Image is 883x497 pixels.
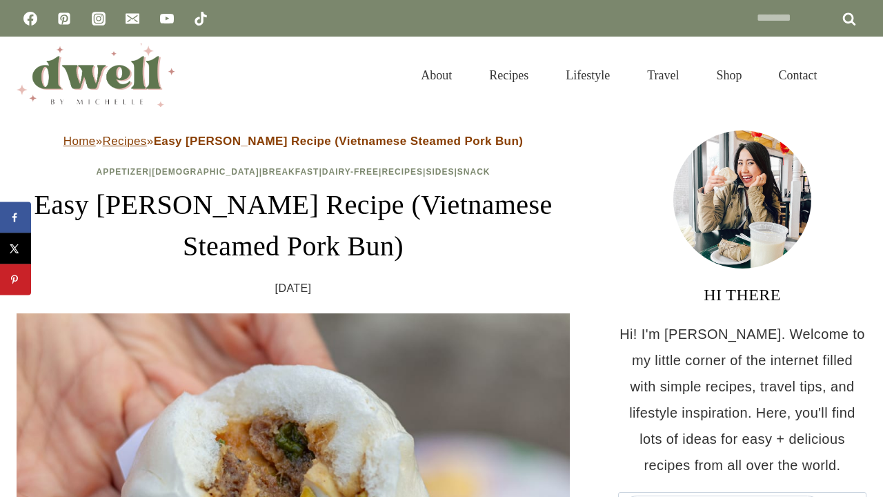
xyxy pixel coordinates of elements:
a: TikTok [187,5,215,32]
a: Facebook [17,5,44,32]
h3: HI THERE [618,282,866,307]
a: Recipes [103,135,147,148]
p: Hi! I'm [PERSON_NAME]. Welcome to my little corner of the internet filled with simple recipes, tr... [618,321,866,478]
h1: Easy [PERSON_NAME] Recipe (Vietnamese Steamed Pork Bun) [17,184,570,267]
a: Email [119,5,146,32]
button: View Search Form [843,64,866,87]
a: Lifestyle [547,51,628,99]
img: DWELL by michelle [17,43,175,107]
a: Contact [760,51,836,99]
a: Home [63,135,96,148]
a: Travel [628,51,697,99]
nav: Primary Navigation [402,51,836,99]
a: Recipes [470,51,547,99]
a: Shop [697,51,760,99]
a: Dairy-Free [322,167,379,177]
a: About [402,51,470,99]
strong: Easy [PERSON_NAME] Recipe (Vietnamese Steamed Pork Bun) [154,135,524,148]
span: | | | | | | [96,167,490,177]
a: Appetizer [96,167,148,177]
a: Recipes [381,167,423,177]
a: Sides [426,167,454,177]
a: Breakfast [262,167,319,177]
a: Pinterest [50,5,78,32]
span: » » [63,135,524,148]
a: Snack [457,167,490,177]
a: YouTube [153,5,181,32]
a: [DEMOGRAPHIC_DATA] [152,167,259,177]
a: Instagram [85,5,112,32]
time: [DATE] [275,278,312,299]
